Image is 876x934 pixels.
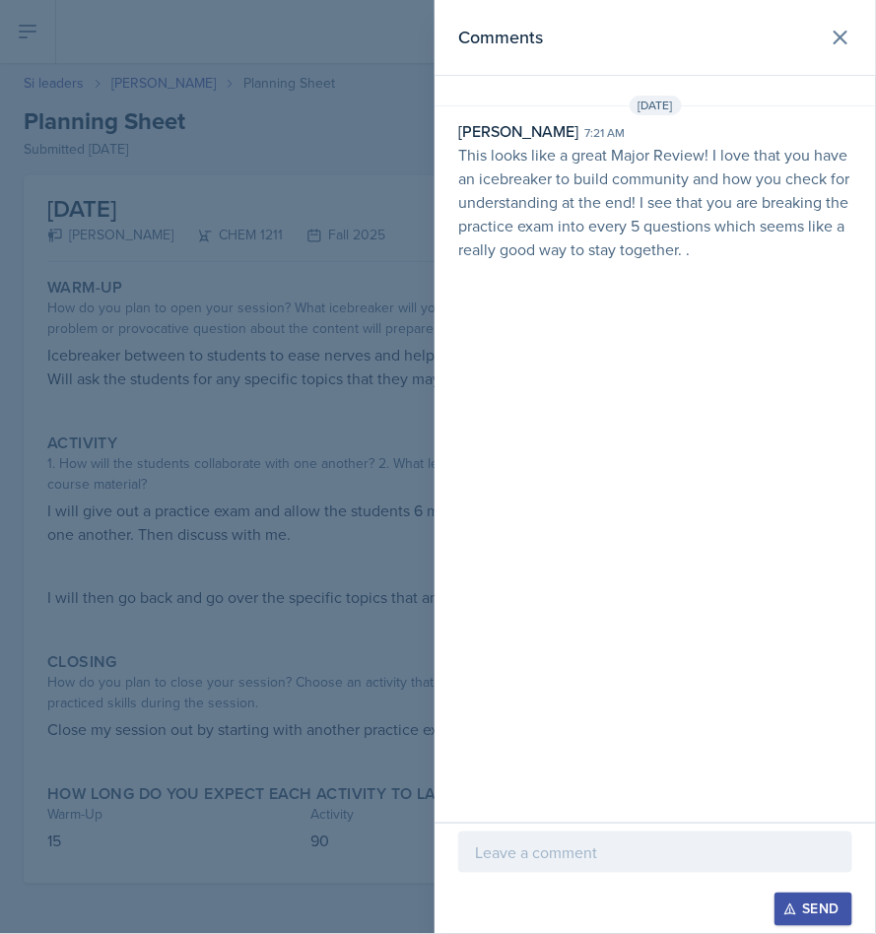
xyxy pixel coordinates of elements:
div: 7:21 am [584,124,625,142]
p: This looks like a great Major Review! I love that you have an icebreaker to build community and h... [458,143,852,261]
div: Send [787,901,840,917]
button: Send [775,893,852,926]
h2: Comments [458,24,543,51]
span: [DATE] [630,96,682,115]
div: [PERSON_NAME] [458,119,578,143]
